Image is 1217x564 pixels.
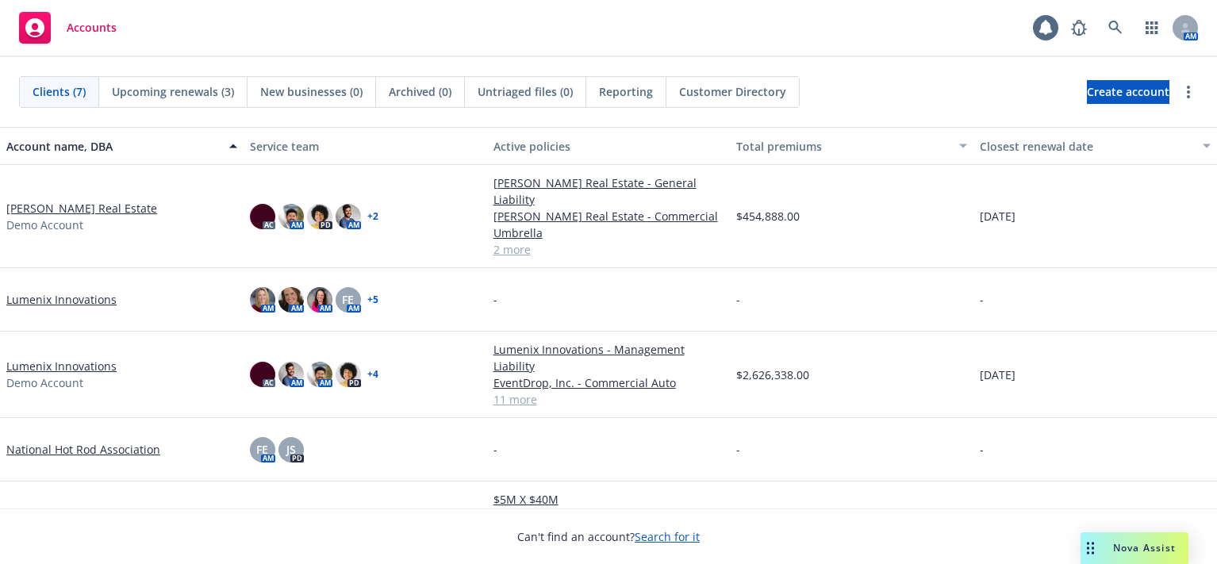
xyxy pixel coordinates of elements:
[1179,82,1198,102] a: more
[1100,12,1131,44] a: Search
[6,441,160,458] a: National Hot Rod Association
[1063,12,1095,44] a: Report a Bug
[278,204,304,229] img: photo
[250,287,275,313] img: photo
[286,441,296,458] span: JS
[250,362,275,387] img: photo
[367,212,378,221] a: + 2
[6,200,157,217] a: [PERSON_NAME] Real Estate
[307,362,332,387] img: photo
[367,295,378,305] a: + 5
[6,291,117,308] a: Lumenix Innovations
[389,83,451,100] span: Archived (0)
[336,362,361,387] img: photo
[278,287,304,313] img: photo
[278,362,304,387] img: photo
[33,83,86,100] span: Clients (7)
[336,204,361,229] img: photo
[256,441,268,458] span: FE
[67,21,117,34] span: Accounts
[367,370,378,379] a: + 4
[250,138,481,155] div: Service team
[1136,12,1168,44] a: Switch app
[6,374,83,391] span: Demo Account
[250,204,275,229] img: photo
[307,287,332,313] img: photo
[6,138,220,155] div: Account name, DBA
[112,83,234,100] span: Upcoming renewals (3)
[6,217,83,233] span: Demo Account
[244,127,487,165] button: Service team
[260,83,363,100] span: New businesses (0)
[307,204,332,229] img: photo
[342,291,354,308] span: FE
[13,6,123,50] a: Accounts
[6,358,117,374] a: Lumenix Innovations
